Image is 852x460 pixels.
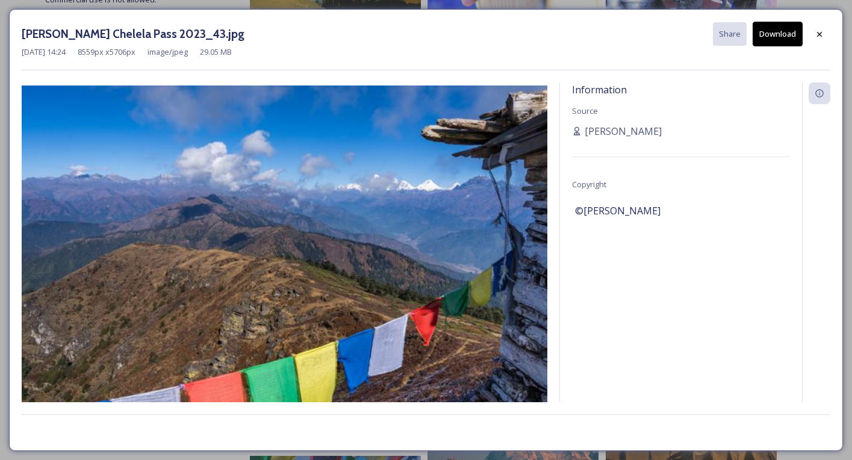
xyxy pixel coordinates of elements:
span: Information [572,83,627,96]
span: Copyright [572,179,606,190]
img: Marcus%2520Westberg%2520Chelela%2520Pass%25202023_43.jpg [22,85,547,436]
span: ©[PERSON_NAME] [575,204,661,218]
span: [DATE] 14:24 [22,46,66,58]
span: [PERSON_NAME] [585,124,662,138]
button: Share [713,22,747,46]
span: 8559 px x 5706 px [78,46,135,58]
button: Download [753,22,803,46]
h3: [PERSON_NAME] Chelela Pass 2023_43.jpg [22,25,244,43]
span: 29.05 MB [200,46,232,58]
span: image/jpeg [148,46,188,58]
span: Source [572,105,598,116]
